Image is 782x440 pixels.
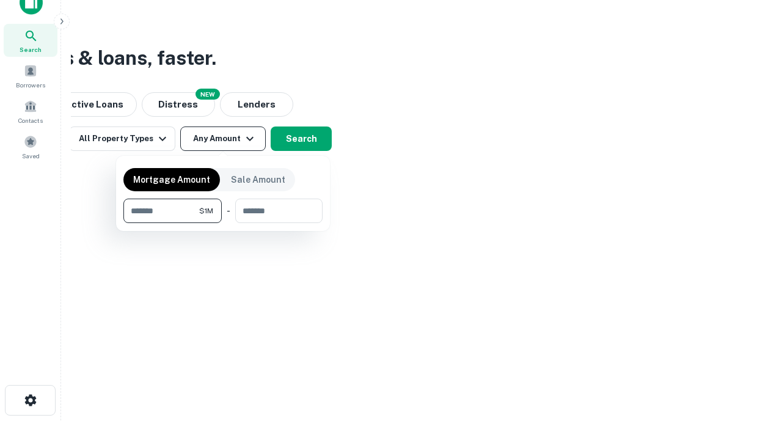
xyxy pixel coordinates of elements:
span: $1M [199,205,213,216]
p: Mortgage Amount [133,173,210,186]
p: Sale Amount [231,173,285,186]
div: - [227,199,230,223]
iframe: Chat Widget [721,303,782,362]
